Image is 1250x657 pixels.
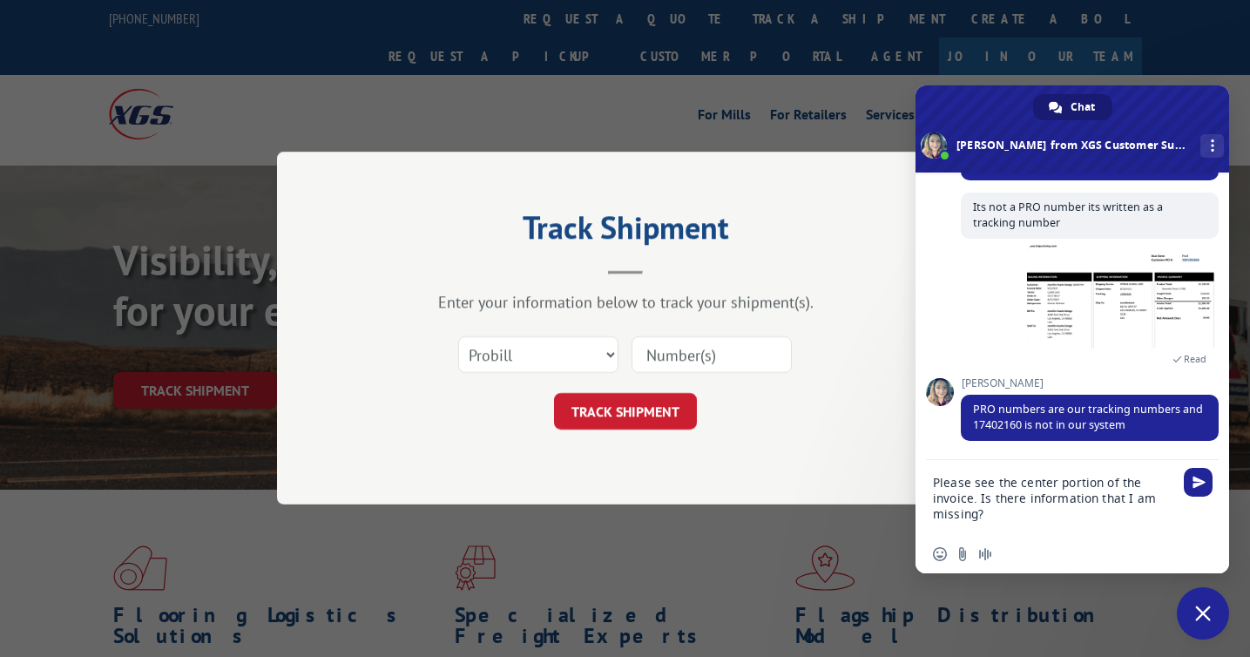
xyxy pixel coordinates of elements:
span: Read [1184,353,1206,365]
textarea: Compose your message... [933,460,1177,535]
div: Enter your information below to track your shipment(s). [364,293,887,313]
span: Insert an emoji [933,547,947,561]
span: [PERSON_NAME] [961,377,1219,389]
input: Number(s) [632,337,792,374]
span: PRO numbers are our tracking numbers and 17402160 is not in our system [973,402,1203,432]
span: Chat [1071,94,1095,120]
h2: Track Shipment [364,215,887,248]
span: Send [1184,468,1213,497]
span: Audio message [978,547,992,561]
button: TRACK SHIPMENT [554,394,697,430]
a: Chat [1033,94,1112,120]
span: Its not a PRO number its written as a tracking number [973,200,1163,230]
a: Close chat [1177,587,1229,640]
span: Send a file [956,547,970,561]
